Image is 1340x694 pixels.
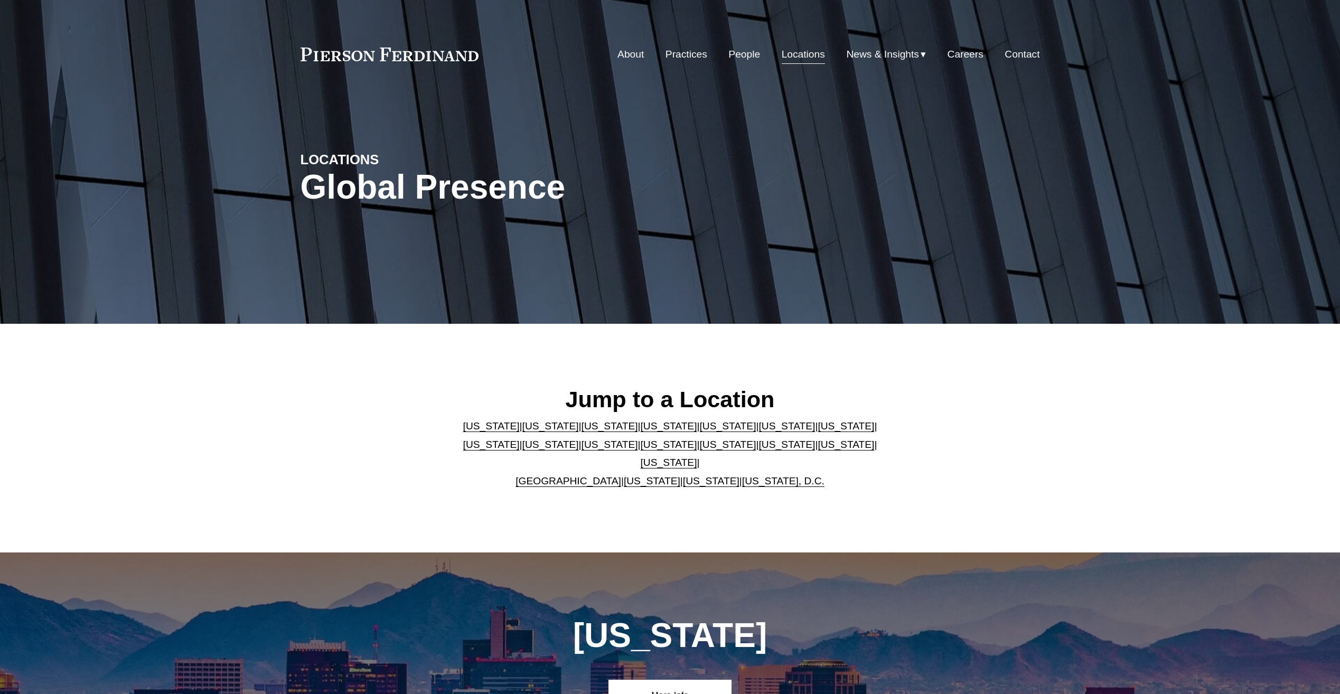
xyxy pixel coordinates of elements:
a: [US_STATE] [758,439,815,450]
a: [US_STATE] [522,439,579,450]
a: [US_STATE] [463,439,520,450]
a: folder dropdown [846,44,926,64]
a: [US_STATE] [641,439,697,450]
a: [US_STATE], D.C. [742,475,824,486]
a: [US_STATE] [758,420,815,432]
a: About [617,44,644,64]
a: [US_STATE] [582,420,638,432]
a: [US_STATE] [522,420,579,432]
a: [US_STATE] [683,475,739,486]
a: Contact [1005,44,1039,64]
a: [US_STATE] [641,457,697,468]
a: People [728,44,760,64]
a: [US_STATE] [699,420,756,432]
h2: Jump to a Location [454,386,886,413]
a: [GEOGRAPHIC_DATA] [516,475,621,486]
h1: [US_STATE] [516,616,824,655]
a: Locations [782,44,825,64]
a: [US_STATE] [818,420,874,432]
a: [US_STATE] [624,475,680,486]
a: Practices [666,44,707,64]
span: News & Insights [846,45,919,64]
p: | | | | | | | | | | | | | | | | | | [454,417,886,490]
a: [US_STATE] [582,439,638,450]
a: [US_STATE] [641,420,697,432]
a: [US_STATE] [699,439,756,450]
a: Careers [948,44,983,64]
h1: Global Presence [301,168,793,207]
a: [US_STATE] [818,439,874,450]
a: [US_STATE] [463,420,520,432]
h4: LOCATIONS [301,151,485,168]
